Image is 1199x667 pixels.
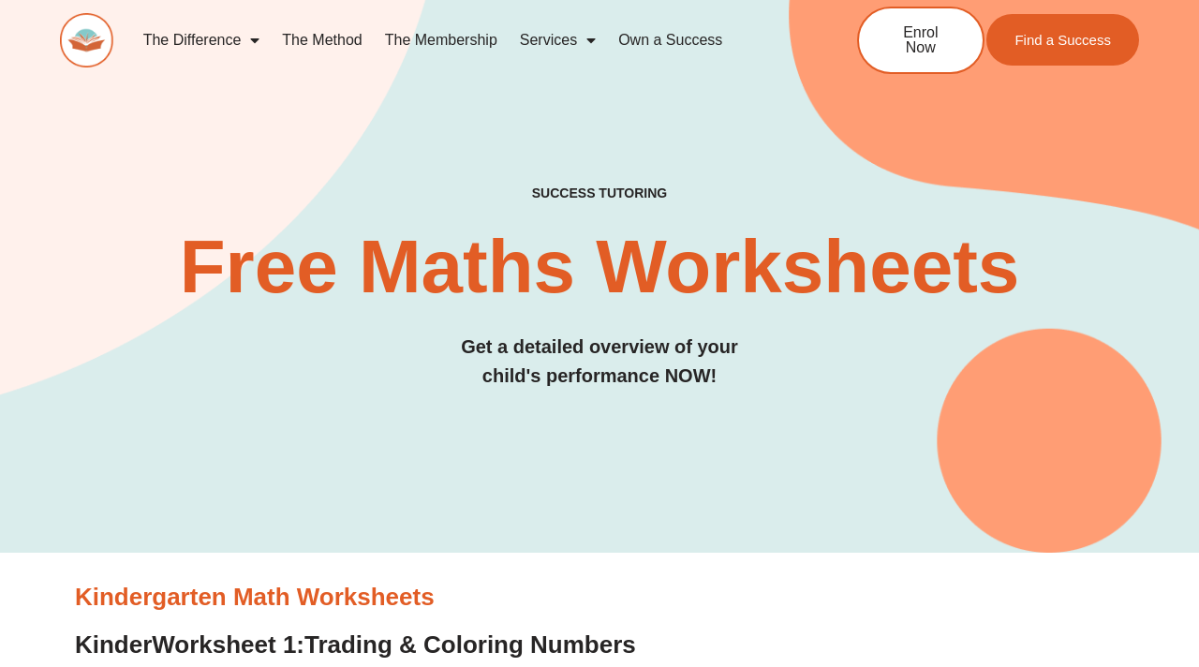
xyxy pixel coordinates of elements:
[271,19,373,62] a: The Method
[1014,33,1111,47] span: Find a Success
[132,19,272,62] a: The Difference
[75,630,152,659] span: Kinder
[607,19,733,62] a: Own a Success
[60,185,1139,201] h4: SUCCESS TUTORING​
[60,333,1139,391] h3: Get a detailed overview of your child's performance NOW!
[374,19,509,62] a: The Membership
[152,630,304,659] span: Worksheet 1:
[304,630,636,659] span: Trading & Coloring Numbers
[132,19,796,62] nav: Menu
[986,14,1139,66] a: Find a Success
[75,582,1124,614] h3: Kindergarten Math Worksheets
[75,630,636,659] a: KinderWorksheet 1:Trading & Coloring Numbers
[857,7,984,74] a: Enrol Now
[509,19,607,62] a: Services
[60,230,1139,304] h2: Free Maths Worksheets​
[887,25,955,55] span: Enrol Now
